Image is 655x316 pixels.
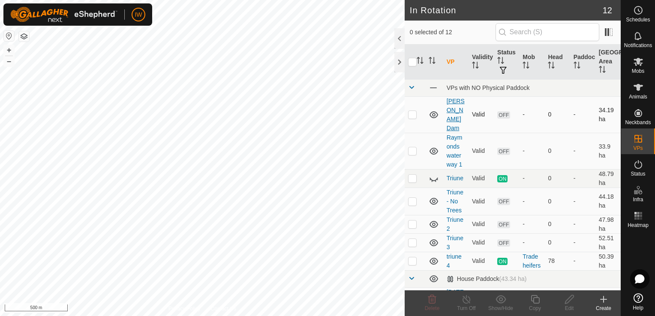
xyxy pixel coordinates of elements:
div: - [523,238,541,247]
th: Mob [519,45,544,80]
p-sorticon: Activate to sort [574,63,580,70]
td: 78 [544,252,570,270]
span: Mobs [632,69,644,74]
span: Help [633,305,643,310]
span: (43.34 ha) [499,275,527,282]
div: Copy [518,304,552,312]
span: Schedules [626,17,650,22]
div: - [523,197,541,206]
td: 52.51 ha [595,233,621,252]
td: Valid [469,96,494,133]
img: Gallagher Logo [10,7,117,22]
td: 0 [544,215,570,233]
div: VPs with NO Physical Paddock [447,84,617,91]
a: Triune - No Trees [447,189,463,214]
div: Turn Off [449,304,484,312]
th: VP [443,45,469,80]
a: Triune 3 [447,235,463,250]
td: Valid [469,169,494,188]
div: - [523,146,541,155]
a: Triune [447,175,463,182]
td: - [570,215,595,233]
input: Search (S) [496,23,599,41]
td: - [570,252,595,270]
a: Help [621,290,655,314]
td: - [570,188,595,215]
td: 33.9 ha [595,133,621,169]
a: Contact Us [211,305,236,313]
td: Valid [469,233,494,252]
span: OFF [497,148,510,155]
span: Delete [425,305,440,311]
td: 47.98 ha [595,215,621,233]
td: - [570,133,595,169]
td: Valid [469,133,494,169]
span: VPs [633,146,643,151]
span: ON [497,258,508,265]
span: Notifications [624,43,652,48]
td: Valid [469,252,494,270]
td: - [570,96,595,133]
td: 0 [544,96,570,133]
div: - [523,220,541,229]
td: 34.19 ha [595,96,621,133]
th: Validity [469,45,494,80]
span: Animals [629,94,647,99]
a: Privacy Policy [168,305,201,313]
td: 0 [544,169,570,188]
td: 44.18 ha [595,188,621,215]
th: [GEOGRAPHIC_DATA] Area [595,45,621,80]
a: [PERSON_NAME] Dam [447,98,465,131]
span: Heatmap [628,223,649,228]
div: Edit [552,304,586,312]
div: Trade heifers [523,252,541,270]
span: OFF [497,111,510,119]
p-sorticon: Activate to sort [523,63,529,70]
h2: In Rotation [410,5,603,15]
th: Head [544,45,570,80]
p-sorticon: Activate to sort [497,58,504,65]
p-sorticon: Activate to sort [429,58,436,65]
td: Valid [469,215,494,233]
button: – [4,56,14,66]
th: Paddock [570,45,595,80]
a: Raymonds waterway 1 [447,134,463,168]
th: Status [494,45,519,80]
p-sorticon: Activate to sort [472,63,479,70]
span: OFF [497,221,510,228]
p-sorticon: Activate to sort [599,67,606,74]
td: 48.79 ha [595,169,621,188]
p-sorticon: Activate to sort [548,63,555,70]
span: 12 [603,4,612,17]
td: - [570,169,595,188]
p-sorticon: Activate to sort [417,58,424,65]
span: OFF [497,239,510,247]
td: 0 [544,233,570,252]
button: Reset Map [4,31,14,41]
span: Neckbands [625,120,651,125]
a: triune 4 [447,253,462,269]
td: Valid [469,188,494,215]
span: Status [631,171,645,176]
td: 0 [544,188,570,215]
span: ON [497,175,508,182]
td: 50.39 ha [595,252,621,270]
div: Show/Hide [484,304,518,312]
button: + [4,45,14,55]
span: OFF [497,198,510,205]
span: 0 selected of 12 [410,28,496,37]
div: - [523,174,541,183]
div: - [523,110,541,119]
td: 0 [544,133,570,169]
div: Create [586,304,621,312]
span: Infra [633,197,643,202]
button: Map Layers [19,31,29,42]
a: Triune 2 [447,216,463,232]
td: - [570,233,595,252]
div: House Paddock [447,275,527,283]
span: IW [135,10,142,19]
